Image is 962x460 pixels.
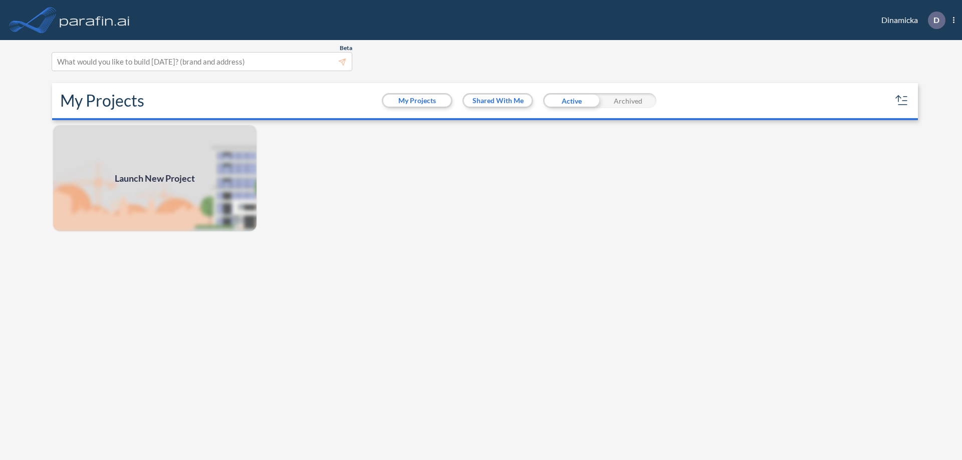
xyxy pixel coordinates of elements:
[340,44,352,52] span: Beta
[894,93,910,109] button: sort
[115,172,195,185] span: Launch New Project
[866,12,954,29] div: Dinamicka
[543,93,600,108] div: Active
[600,93,656,108] div: Archived
[60,91,144,110] h2: My Projects
[52,124,258,232] a: Launch New Project
[383,95,451,107] button: My Projects
[58,10,132,30] img: logo
[464,95,532,107] button: Shared With Me
[52,124,258,232] img: add
[933,16,939,25] p: D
